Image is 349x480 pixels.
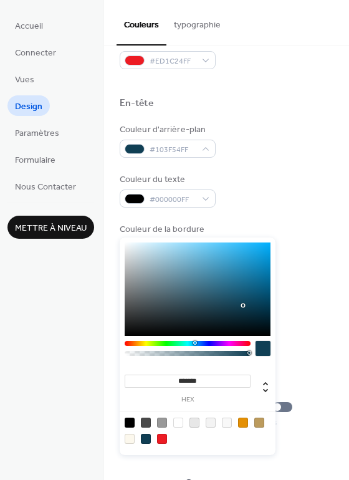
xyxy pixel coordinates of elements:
[157,418,167,428] div: rgb(153, 153, 153)
[254,418,264,428] div: rgb(188, 155, 93)
[15,100,42,113] span: Design
[120,123,213,137] div: Couleur d'arrière-plan
[141,434,151,444] div: rgb(16, 63, 84)
[238,418,248,428] div: rgb(228, 144, 5)
[15,47,56,60] span: Connecter
[7,176,84,196] a: Nous Contacter
[7,149,63,170] a: Formulaire
[141,418,151,428] div: rgb(74, 74, 74)
[157,434,167,444] div: rgb(237, 28, 36)
[150,143,196,156] span: #103F54FF
[7,122,67,143] a: Paramètres
[150,55,196,68] span: #ED1C24FF
[222,418,232,428] div: rgb(248, 248, 248)
[125,396,251,403] label: hex
[15,154,55,167] span: Formulaire
[120,173,213,186] div: Couleur du texte
[7,95,50,116] a: Design
[7,216,94,239] button: Mettre à niveau
[125,418,135,428] div: rgb(0, 0, 0)
[15,74,34,87] span: Vues
[120,223,213,236] div: Couleur de la bordure
[120,35,247,48] div: Couleur d'événement par défaut
[7,42,64,62] a: Connecter
[15,20,43,33] span: Accueil
[150,193,196,206] span: #000000FF
[206,418,216,428] div: rgb(243, 243, 243)
[120,97,153,110] div: En-tête
[7,69,42,89] a: Vues
[125,434,135,444] div: rgb(252, 248, 237)
[15,181,76,194] span: Nous Contacter
[189,418,199,428] div: rgb(231, 231, 231)
[15,127,59,140] span: Paramètres
[173,418,183,428] div: rgba(231, 231, 231, 0)
[7,15,50,36] a: Accueil
[15,222,87,235] span: Mettre à niveau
